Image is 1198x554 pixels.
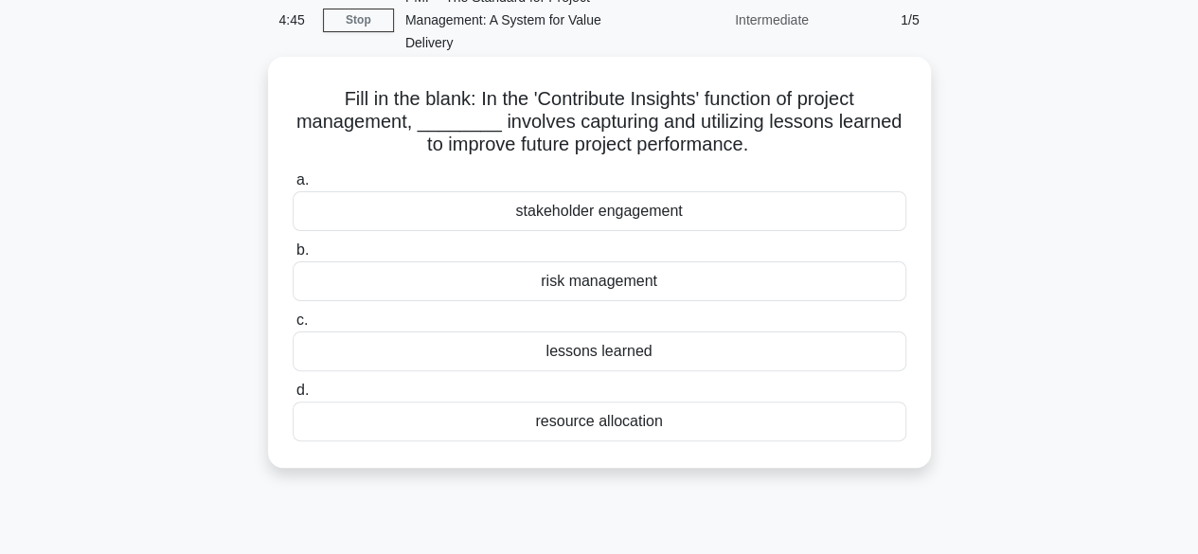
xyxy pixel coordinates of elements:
[654,1,820,39] div: Intermediate
[296,382,309,398] span: d.
[820,1,931,39] div: 1/5
[293,191,906,231] div: stakeholder engagement
[268,1,323,39] div: 4:45
[291,87,908,157] h5: Fill in the blank: In the 'Contribute Insights' function of project management, ________ involves...
[293,261,906,301] div: risk management
[296,171,309,188] span: a.
[296,241,309,258] span: b.
[293,402,906,441] div: resource allocation
[296,312,308,328] span: c.
[293,331,906,371] div: lessons learned
[323,9,394,32] a: Stop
